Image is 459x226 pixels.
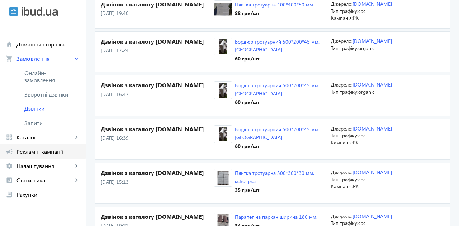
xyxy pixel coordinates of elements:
span: cpc [358,176,365,183]
a: [DOMAIN_NAME] [352,213,392,220]
span: Домашня сторінка [16,41,80,48]
span: Джерело: [331,81,352,88]
span: РК [353,14,359,21]
span: cpc [358,132,365,139]
a: Парапет на паркан ширина 180 мм. [235,213,317,220]
a: [DOMAIN_NAME] [352,81,392,88]
mat-icon: grid_view [6,134,13,141]
p: [DATE] 16:47 [101,91,214,98]
span: Джерело: [331,169,352,176]
span: Рахунки [16,191,80,198]
span: Джерело: [331,38,352,44]
mat-icon: shopping_cart [6,55,13,62]
span: Кампанія: [331,183,353,190]
span: Рекламні кампанії [16,148,80,155]
span: Зворотні дзвінки [24,91,72,98]
h4: Дзвінок з каталогу [DOMAIN_NAME] [101,125,214,133]
mat-icon: analytics [6,177,13,184]
a: [DOMAIN_NAME] [352,169,392,176]
div: 60 грн /шт [235,99,325,106]
span: Тип трафіку: [331,132,358,139]
a: [DOMAIN_NAME] [352,0,392,7]
span: Джерело: [331,0,352,7]
img: ibud_text.svg [22,7,58,16]
mat-icon: keyboard_arrow_right [73,162,80,169]
div: 35 грн /шт [235,186,325,193]
mat-icon: campaign [6,148,13,155]
h4: Дзвінок з каталогу [DOMAIN_NAME] [101,81,214,89]
span: Кампанія: [331,14,353,21]
a: Плитка тротуарна 400*400*50 мм. [235,1,314,8]
span: organic [358,88,374,95]
div: 60 грн /шт [235,143,325,150]
span: cpc [358,8,365,14]
h4: Дзвінок з каталогу [DOMAIN_NAME] [101,213,214,221]
mat-icon: keyboard_arrow_right [73,134,80,141]
p: [DATE] 15:13 [101,178,214,186]
a: Плитка тротуарна 300*300*30 мм. м.Боярка [235,169,314,184]
a: [DOMAIN_NAME] [352,125,392,132]
span: Дзвінки [24,105,80,112]
span: Тип трафіку: [331,8,358,14]
div: 60 грн /шт [235,55,325,62]
mat-icon: settings [6,162,13,169]
mat-icon: keyboard_arrow_right [73,177,80,184]
span: Тип трафіку: [331,176,358,183]
img: 186968970626035592693268678057-cf76040017.jpg [214,2,232,17]
span: Джерело: [331,125,352,132]
p: [DATE] 19:40 [101,10,214,17]
img: 20457689706a1b9a486421180513572-88918e91da.jpg [214,83,232,98]
img: ibud.svg [9,7,18,16]
a: Бордюр тротуарний 500*200*45 мм. [GEOGRAPHIC_DATA] [235,126,320,141]
span: Джерело: [331,213,352,220]
span: Каталог [16,134,73,141]
img: 20457689706a1b9a486421180513572-88918e91da.jpg [214,127,232,141]
span: Налаштування [16,162,73,169]
mat-icon: keyboard_arrow_right [73,55,80,62]
h4: Дзвінок з каталогу [DOMAIN_NAME] [101,38,214,45]
div: 88 грн /шт [235,10,314,17]
span: Онлайн-замовлення [24,69,72,84]
a: [DOMAIN_NAME] [352,38,392,44]
span: organic [358,45,374,51]
h4: Дзвінок з каталогу [DOMAIN_NAME] [101,0,214,8]
p: [DATE] 17:24 [101,47,214,54]
span: Тип трафіку: [331,45,358,51]
span: РК [353,139,359,146]
mat-icon: receipt_long [6,191,13,198]
span: РК [353,183,359,190]
span: Кампанія: [331,139,353,146]
span: Статистика [16,177,73,184]
a: Бордюр тротуарний 500*200*45 мм. [GEOGRAPHIC_DATA] [235,82,320,97]
img: 18696897066e357fd6957120917890-9e955a2175.jpg [214,171,232,185]
span: Запити [24,119,80,127]
img: 20457689706a1b9a486421180513572-88918e91da.jpg [214,39,232,54]
mat-icon: home [6,41,13,48]
span: Замовлення [16,55,73,62]
a: Бордюр тротуарний 500*200*45 мм. [GEOGRAPHIC_DATA] [235,38,320,53]
h4: Дзвінок з каталогу [DOMAIN_NAME] [101,169,214,177]
span: Тип трафіку: [331,88,358,95]
p: [DATE] 16:39 [101,134,214,142]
